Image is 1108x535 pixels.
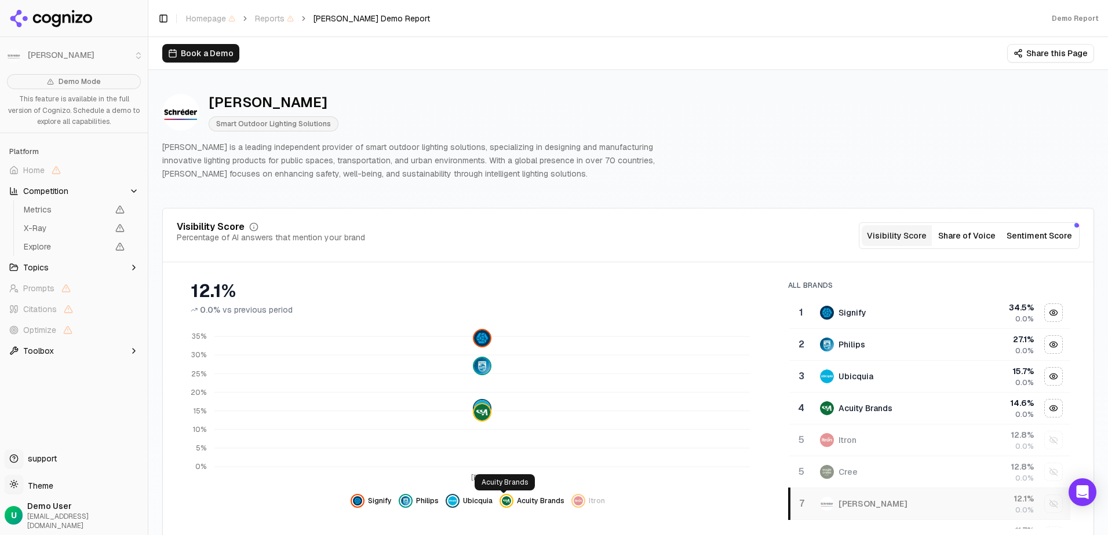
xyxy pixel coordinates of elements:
[961,493,1034,504] div: 12.1 %
[5,142,143,161] div: Platform
[194,406,206,416] tspan: 15%
[24,204,108,215] span: Metrics
[162,94,199,131] img: Schreder
[1044,303,1063,322] button: Hide signify data
[1015,505,1034,515] span: 0.0%
[589,496,605,505] span: Itron
[191,281,765,302] div: 12.1%
[23,164,45,176] span: Home
[193,425,206,434] tspan: 10%
[500,494,564,508] button: Hide acuity brands data
[5,182,143,200] button: Competition
[839,498,907,510] div: [PERSON_NAME]
[23,481,53,491] span: Theme
[23,453,57,464] span: support
[789,297,1070,329] tr: 1signifySignify34.5%0.0%Hide signify data
[839,466,858,478] div: Cree
[1044,335,1063,354] button: Hide philips data
[1044,463,1063,481] button: Show cree data
[794,338,809,351] div: 2
[794,369,809,383] div: 3
[401,496,410,505] img: philips
[192,332,206,342] tspan: 35%
[820,401,834,415] img: acuity brands
[27,500,143,512] span: Demo User
[789,393,1070,424] tr: 4acuity brandsAcuity Brands14.6%0.0%Hide acuity brands data
[399,494,439,508] button: Hide philips data
[839,371,873,382] div: Ubicquia
[177,222,245,232] div: Visibility Score
[961,365,1034,377] div: 15.7 %
[7,94,141,128] p: This feature is available in the full version of Cognizo. Schedule a demo to explore all capabili...
[839,402,892,414] div: Acuity Brands
[474,404,490,420] img: acuity brands
[191,388,206,397] tspan: 20%
[1052,14,1099,23] div: Demo Report
[961,461,1034,472] div: 12.8 %
[209,93,338,112] div: [PERSON_NAME]
[186,13,235,24] span: Homepage
[789,456,1070,488] tr: 5creeCree12.8%0.0%Show cree data
[223,304,293,316] span: vs previous period
[177,232,365,243] div: Percentage of AI answers that mention your brand
[11,510,17,521] span: U
[196,444,206,453] tspan: 5%
[162,44,239,63] button: Book a Demo
[788,281,1070,290] div: All Brands
[820,369,834,383] img: ubicquia
[255,13,294,24] span: Reports
[571,494,605,508] button: Show itron data
[5,342,143,360] button: Toolbox
[23,262,49,273] span: Topics
[416,496,439,505] span: Philips
[1044,399,1063,417] button: Hide acuity brands data
[839,307,866,318] div: Signify
[24,222,108,234] span: X-Ray
[820,433,834,447] img: itron
[195,463,206,472] tspan: 0%
[23,345,54,357] span: Toolbox
[23,303,57,315] span: Citations
[1044,431,1063,449] button: Show itron data
[794,401,809,415] div: 4
[200,304,220,316] span: 0.0%
[794,465,809,479] div: 5
[162,141,681,180] p: [PERSON_NAME] is a leading independent provider of smart outdoor lighting solutions, specializing...
[789,329,1070,361] tr: 2philipsPhilips27.1%0.0%Hide philips data
[820,306,834,320] img: signify
[474,358,490,374] img: philips
[502,496,511,505] img: acuity brands
[351,494,392,508] button: Hide signify data
[839,339,865,350] div: Philips
[1015,442,1034,451] span: 0.0%
[794,306,809,320] div: 1
[1015,378,1034,387] span: 0.0%
[191,351,206,360] tspan: 30%
[191,369,206,379] tspan: 25%
[23,324,56,336] span: Optimize
[839,434,856,446] div: Itron
[27,512,143,530] span: [EMAIL_ADDRESS][DOMAIN_NAME]
[482,478,528,487] p: Acuity Brands
[186,13,430,24] nav: breadcrumb
[1044,367,1063,386] button: Hide ubicquia data
[789,361,1070,393] tr: 3ubicquiaUbicquia15.7%0.0%Hide ubicquia data
[23,185,68,197] span: Competition
[820,465,834,479] img: cree
[574,496,583,505] img: itron
[474,401,490,417] img: ubicquia
[1069,478,1096,506] div: Open Intercom Messenger
[23,283,54,294] span: Prompts
[209,116,338,131] span: Smart Outdoor Lighting Solutions
[1044,494,1063,513] button: Show schreder data
[961,302,1034,313] div: 34.5 %
[1015,346,1034,356] span: 0.0%
[1015,474,1034,483] span: 0.0%
[517,496,564,505] span: Acuity Brands
[24,241,108,252] span: Explore
[794,433,809,447] div: 5
[961,429,1034,441] div: 12.8 %
[862,225,932,246] button: Visibility Score
[463,496,493,505] span: Ubicquia
[961,397,1034,409] div: 14.6 %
